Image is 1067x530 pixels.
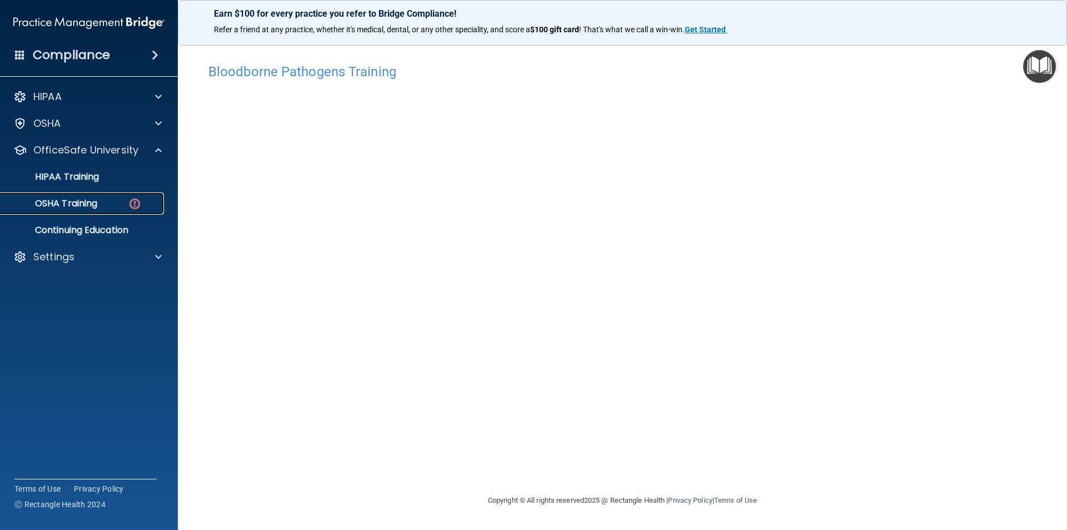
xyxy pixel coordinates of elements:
[208,85,1036,427] iframe: bbp
[14,499,106,510] span: Ⓒ Rectangle Health 2024
[1023,50,1056,83] button: Open Resource Center
[13,250,162,264] a: Settings
[208,65,1036,79] h4: Bloodborne Pathogens Training
[128,197,142,211] img: danger-circle.6113f641.png
[7,171,99,182] p: HIPAA Training
[214,25,530,34] span: Refer a friend at any practice, whether it's medical, dental, or any other speciality, and score a
[74,483,124,494] a: Privacy Policy
[668,496,712,504] a: Privacy Policy
[13,12,164,34] img: PMB logo
[33,117,61,130] p: OSHA
[33,143,138,157] p: OfficeSafe University
[714,496,757,504] a: Terms of Use
[530,25,579,34] strong: $100 gift card
[685,25,726,34] strong: Get Started
[13,90,162,103] a: HIPAA
[420,483,825,518] div: Copyright © All rights reserved 2025 @ Rectangle Health | |
[214,8,1031,19] p: Earn $100 for every practice you refer to Bridge Compliance!
[7,225,159,236] p: Continuing Education
[13,117,162,130] a: OSHA
[13,143,162,157] a: OfficeSafe University
[579,25,685,34] span: ! That's what we call a win-win.
[685,25,727,34] a: Get Started
[33,90,62,103] p: HIPAA
[7,198,97,209] p: OSHA Training
[33,47,110,63] h4: Compliance
[14,483,61,494] a: Terms of Use
[33,250,74,264] p: Settings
